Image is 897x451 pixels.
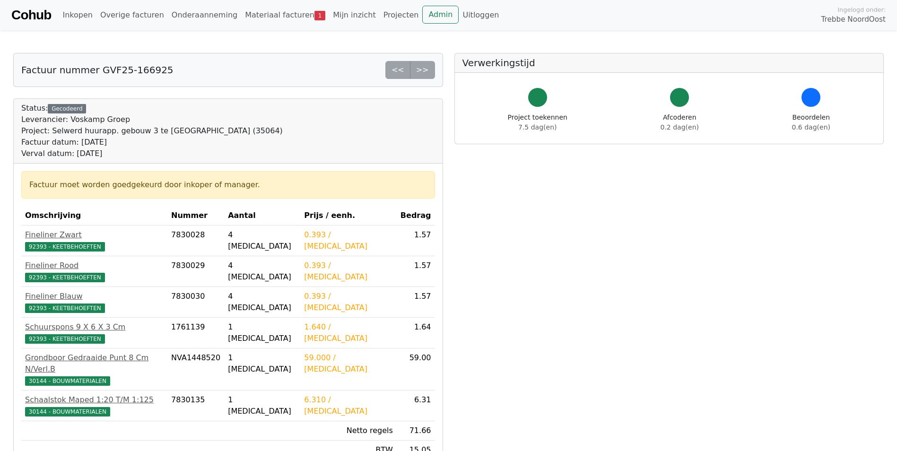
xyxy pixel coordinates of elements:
td: NVA1448520 [167,348,224,390]
div: Gecodeerd [48,104,86,113]
td: Netto regels [300,421,397,441]
div: 4 [MEDICAL_DATA] [228,260,296,283]
td: 7830028 [167,225,224,256]
div: 1 [MEDICAL_DATA] [228,321,296,344]
div: Project: Selwerd huurapp. gebouw 3 te [GEOGRAPHIC_DATA] (35064) [21,125,283,137]
td: 1.57 [397,225,435,256]
div: Grondboor Gedraaide Punt 8 Cm N/Verl.B [25,352,164,375]
span: 0.2 dag(en) [661,123,699,131]
a: Materiaal facturen1 [241,6,329,25]
th: Omschrijving [21,206,167,225]
td: 59.00 [397,348,435,390]
div: Factuur moet worden goedgekeurd door inkoper of manager. [29,179,427,191]
td: 71.66 [397,421,435,441]
a: Projecten [380,6,423,25]
a: Fineliner Blauw92393 - KEETBEHOEFTEN [25,291,164,313]
td: 6.31 [397,390,435,421]
a: Cohub [11,4,51,26]
span: 92393 - KEETBEHOEFTEN [25,334,105,344]
div: Beoordelen [792,113,830,132]
td: 7830135 [167,390,224,421]
td: 7830029 [167,256,224,287]
a: Overige facturen [96,6,168,25]
span: 0.6 dag(en) [792,123,830,131]
a: Mijn inzicht [329,6,380,25]
a: Fineliner Rood92393 - KEETBEHOEFTEN [25,260,164,283]
div: Fineliner Rood [25,260,164,271]
div: 0.393 / [MEDICAL_DATA] [304,229,393,252]
div: Afcoderen [661,113,699,132]
div: 6.310 / [MEDICAL_DATA] [304,394,393,417]
div: Schaalstok Maped 1:20 T/M 1:125 [25,394,164,406]
a: Onderaanneming [168,6,241,25]
a: Fineliner Zwart92393 - KEETBEHOEFTEN [25,229,164,252]
div: Project toekennen [508,113,567,132]
td: 1.64 [397,318,435,348]
div: Factuur datum: [DATE] [21,137,283,148]
h5: Verwerkingstijd [462,57,876,69]
a: Grondboor Gedraaide Punt 8 Cm N/Verl.B30144 - BOUWMATERIALEN [25,352,164,386]
div: Verval datum: [DATE] [21,148,283,159]
div: 59.000 / [MEDICAL_DATA] [304,352,393,375]
div: Status: [21,103,283,159]
span: 92393 - KEETBEHOEFTEN [25,304,105,313]
th: Nummer [167,206,224,225]
a: Inkopen [59,6,96,25]
div: Fineliner Zwart [25,229,164,241]
div: Fineliner Blauw [25,291,164,302]
div: 1 [MEDICAL_DATA] [228,352,296,375]
th: Bedrag [397,206,435,225]
th: Prijs / eenh. [300,206,397,225]
div: 4 [MEDICAL_DATA] [228,291,296,313]
div: 0.393 / [MEDICAL_DATA] [304,291,393,313]
span: 30144 - BOUWMATERIALEN [25,376,110,386]
span: 92393 - KEETBEHOEFTEN [25,242,105,252]
a: Uitloggen [459,6,503,25]
a: Schaalstok Maped 1:20 T/M 1:12530144 - BOUWMATERIALEN [25,394,164,417]
span: 30144 - BOUWMATERIALEN [25,407,110,416]
h5: Factuur nummer GVF25-166925 [21,64,174,76]
span: 1 [314,11,325,20]
td: 1761139 [167,318,224,348]
span: Trebbe NoordOost [821,14,886,25]
a: Schuurspons 9 X 6 X 3 Cm92393 - KEETBEHOEFTEN [25,321,164,344]
th: Aantal [224,206,300,225]
a: Admin [422,6,459,24]
td: 1.57 [397,287,435,318]
td: 1.57 [397,256,435,287]
div: Schuurspons 9 X 6 X 3 Cm [25,321,164,333]
span: Ingelogd onder: [837,5,886,14]
div: 1 [MEDICAL_DATA] [228,394,296,417]
span: 92393 - KEETBEHOEFTEN [25,273,105,282]
span: 7.5 dag(en) [518,123,557,131]
div: Leverancier: Voskamp Groep [21,114,283,125]
div: 1.640 / [MEDICAL_DATA] [304,321,393,344]
td: 7830030 [167,287,224,318]
div: 0.393 / [MEDICAL_DATA] [304,260,393,283]
div: 4 [MEDICAL_DATA] [228,229,296,252]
